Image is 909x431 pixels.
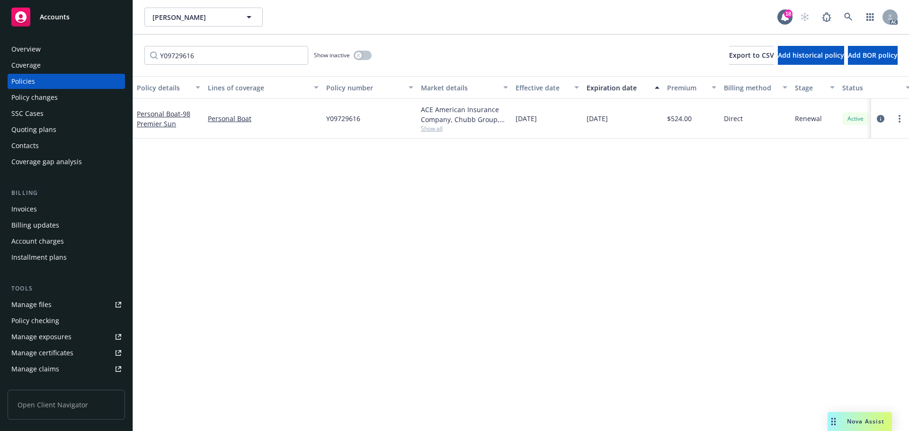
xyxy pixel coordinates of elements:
[729,46,774,65] button: Export to CSV
[314,51,350,59] span: Show inactive
[8,284,125,293] div: Tools
[144,8,263,26] button: [PERSON_NAME]
[11,106,44,121] div: SSC Cases
[729,51,774,60] span: Export to CSV
[204,76,322,99] button: Lines of coverage
[208,83,308,93] div: Lines of coverage
[144,46,308,65] input: Filter by keyword...
[421,105,508,124] div: ACE American Insurance Company, Chubb Group, American Marine Insurance
[875,113,886,124] a: circleInformation
[11,234,64,249] div: Account charges
[11,361,59,377] div: Manage claims
[587,114,608,123] span: [DATE]
[848,51,898,60] span: Add BOR policy
[11,154,82,169] div: Coverage gap analysis
[11,74,35,89] div: Policies
[11,202,37,217] div: Invoices
[8,218,125,233] a: Billing updates
[828,412,839,431] div: Drag to move
[667,114,692,123] span: $524.00
[516,83,569,93] div: Effective date
[8,234,125,249] a: Account charges
[11,329,71,344] div: Manage exposures
[839,8,858,26] a: Search
[8,250,125,265] a: Installment plans
[848,46,898,65] button: Add BOR policy
[208,114,319,123] a: Personal Boat
[791,76,838,99] button: Stage
[8,390,125,420] span: Open Client Navigator
[861,8,880,26] a: Switch app
[8,313,125,328] a: Policy checking
[11,138,39,153] div: Contacts
[8,90,125,105] a: Policy changes
[8,188,125,198] div: Billing
[778,46,844,65] button: Add historical policy
[795,114,822,123] span: Renewal
[137,109,190,128] a: Personal Boat
[8,361,125,377] a: Manage claims
[8,4,125,30] a: Accounts
[8,58,125,73] a: Coverage
[11,218,59,233] div: Billing updates
[133,76,204,99] button: Policy details
[847,417,884,425] span: Nova Assist
[795,8,814,26] a: Start snowing
[11,313,59,328] div: Policy checking
[417,76,512,99] button: Market details
[724,83,777,93] div: Billing method
[11,345,73,361] div: Manage certificates
[778,51,844,60] span: Add historical policy
[421,83,498,93] div: Market details
[11,58,41,73] div: Coverage
[720,76,791,99] button: Billing method
[137,109,190,128] span: - 98 Premier Sun
[8,42,125,57] a: Overview
[587,83,649,93] div: Expiration date
[8,154,125,169] a: Coverage gap analysis
[724,114,743,123] span: Direct
[828,412,892,431] button: Nova Assist
[40,13,70,21] span: Accounts
[795,83,824,93] div: Stage
[137,83,190,93] div: Policy details
[326,83,403,93] div: Policy number
[8,138,125,153] a: Contacts
[152,12,234,22] span: [PERSON_NAME]
[8,378,125,393] a: Manage BORs
[663,76,720,99] button: Premium
[512,76,583,99] button: Effective date
[516,114,537,123] span: [DATE]
[8,329,125,344] a: Manage exposures
[11,90,58,105] div: Policy changes
[421,124,508,132] span: Show all
[817,8,836,26] a: Report a Bug
[322,76,417,99] button: Policy number
[842,83,900,93] div: Status
[11,122,56,137] div: Quoting plans
[8,202,125,217] a: Invoices
[11,250,67,265] div: Installment plans
[11,42,41,57] div: Overview
[784,9,793,18] div: 18
[667,83,706,93] div: Premium
[8,74,125,89] a: Policies
[8,122,125,137] a: Quoting plans
[894,113,905,124] a: more
[846,114,865,123] span: Active
[326,114,360,123] span: Y09729616
[8,106,125,121] a: SSC Cases
[11,378,56,393] div: Manage BORs
[11,297,52,312] div: Manage files
[583,76,663,99] button: Expiration date
[8,345,125,361] a: Manage certificates
[8,297,125,312] a: Manage files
